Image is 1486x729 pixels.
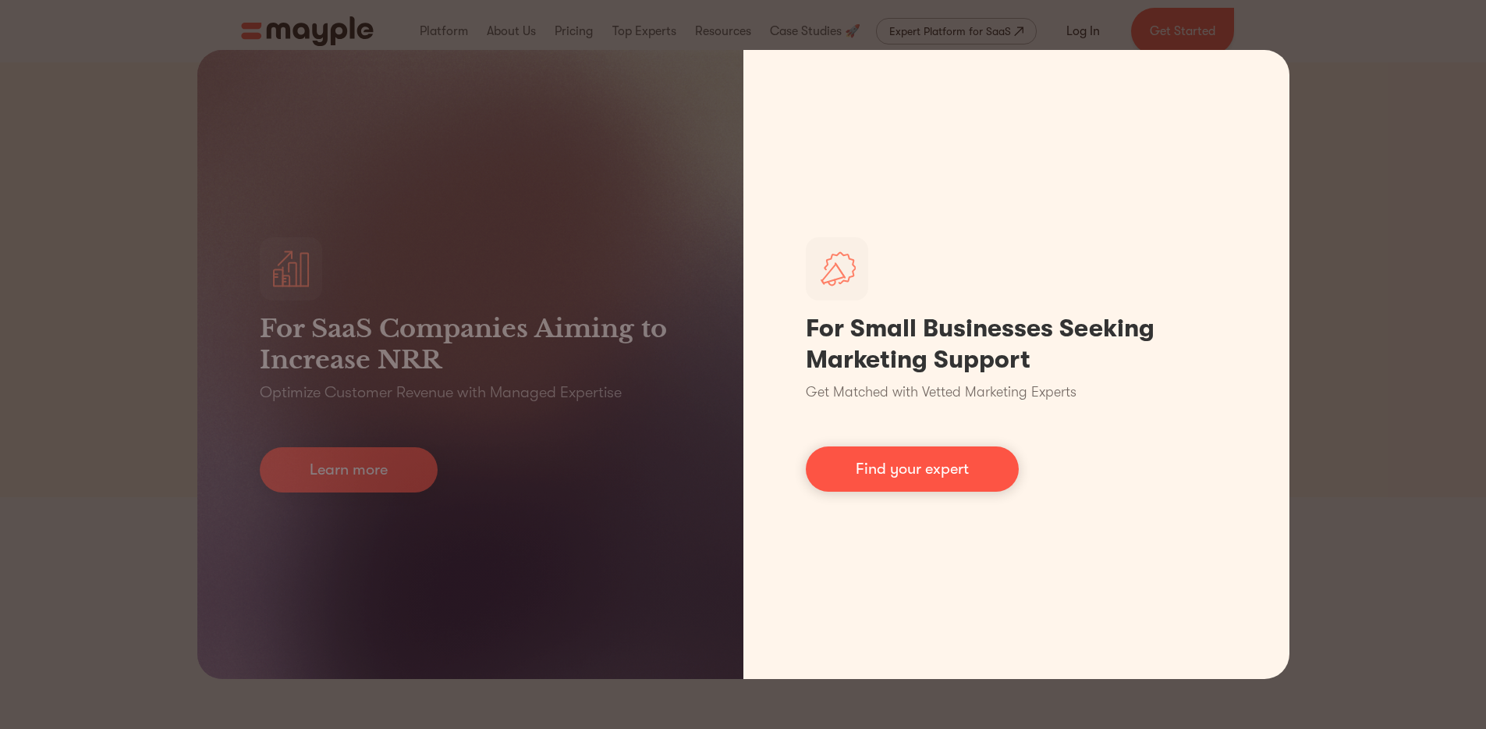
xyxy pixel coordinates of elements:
[806,446,1019,492] a: Find your expert
[260,447,438,493] a: Learn more
[260,313,681,375] h3: For SaaS Companies Aiming to Increase NRR
[260,382,622,404] p: Optimize Customer Revenue with Managed Expertise
[806,313,1227,375] h1: For Small Businesses Seeking Marketing Support
[806,382,1076,403] p: Get Matched with Vetted Marketing Experts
